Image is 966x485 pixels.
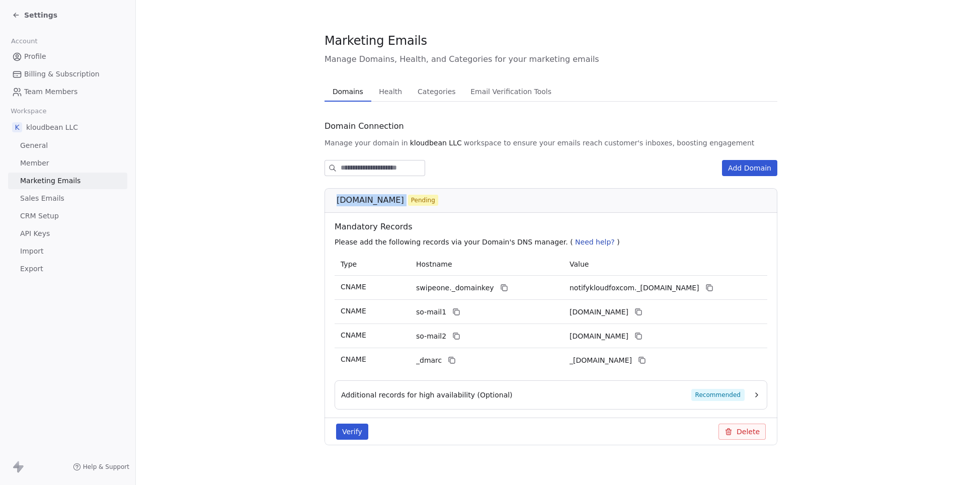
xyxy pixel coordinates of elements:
[20,264,43,274] span: Export
[325,53,777,65] span: Manage Domains, Health, and Categories for your marketing emails
[24,87,77,97] span: Team Members
[20,176,80,186] span: Marketing Emails
[718,424,766,440] button: Delete
[8,261,127,277] a: Export
[604,138,754,148] span: customer's inboxes, boosting engagement
[83,463,129,471] span: Help & Support
[570,355,632,366] span: _dmarc.swipeone.email
[414,85,459,99] span: Categories
[416,307,446,317] span: so-mail1
[24,10,57,20] span: Settings
[375,85,406,99] span: Health
[570,260,589,268] span: Value
[570,331,628,342] span: notifykloudfoxcom2.swipeone.email
[7,104,51,119] span: Workspace
[8,173,127,189] a: Marketing Emails
[341,307,366,315] span: CNAME
[325,120,404,132] span: Domain Connection
[8,84,127,100] a: Team Members
[20,140,48,151] span: General
[341,390,513,400] span: Additional records for high availability (Optional)
[325,33,427,48] span: Marketing Emails
[691,389,745,401] span: Recommended
[24,69,100,79] span: Billing & Subscription
[570,283,699,293] span: notifykloudfoxcom._domainkey.swipeone.email
[466,85,555,99] span: Email Verification Tools
[20,211,59,221] span: CRM Setup
[20,158,49,169] span: Member
[24,51,46,62] span: Profile
[416,283,494,293] span: swipeone._domainkey
[8,225,127,242] a: API Keys
[20,246,43,257] span: Import
[722,160,777,176] button: Add Domain
[8,137,127,154] a: General
[341,259,404,270] p: Type
[8,48,127,65] a: Profile
[73,463,129,471] a: Help & Support
[8,66,127,83] a: Billing & Subscription
[329,85,367,99] span: Domains
[416,331,446,342] span: so-mail2
[8,243,127,260] a: Import
[8,208,127,224] a: CRM Setup
[8,190,127,207] a: Sales Emails
[20,228,50,239] span: API Keys
[341,283,366,291] span: CNAME
[335,221,771,233] span: Mandatory Records
[8,155,127,172] a: Member
[416,355,442,366] span: _dmarc
[464,138,603,148] span: workspace to ensure your emails reach
[341,331,366,339] span: CNAME
[26,122,78,132] span: kloudbean LLC
[410,138,462,148] span: kloudbean LLC
[336,424,368,440] button: Verify
[20,193,64,204] span: Sales Emails
[341,389,761,401] button: Additional records for high availability (Optional)Recommended
[337,194,404,206] span: [DOMAIN_NAME]
[411,196,435,205] span: Pending
[12,10,57,20] a: Settings
[575,238,615,246] span: Need help?
[570,307,628,317] span: notifykloudfoxcom1.swipeone.email
[335,237,771,247] p: Please add the following records via your Domain's DNS manager. ( )
[12,122,22,132] span: k
[7,34,42,49] span: Account
[341,355,366,363] span: CNAME
[325,138,408,148] span: Manage your domain in
[416,260,452,268] span: Hostname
